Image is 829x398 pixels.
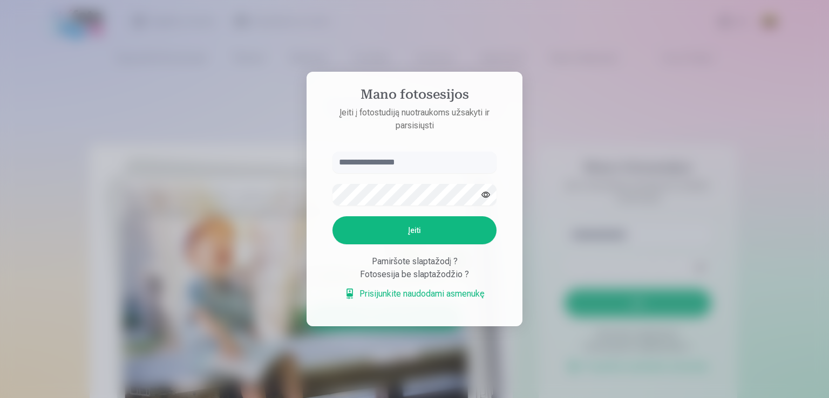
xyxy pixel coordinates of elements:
[332,216,497,244] button: Įeiti
[322,87,507,106] h4: Mano fotosesijos
[332,255,497,268] div: Pamiršote slaptažodį ?
[322,106,507,132] p: Įeiti į fotostudiją nuotraukoms užsakyti ir parsisiųsti
[332,268,497,281] div: Fotosesija be slaptažodžio ?
[344,287,485,300] a: Prisijunkite naudodami asmenukę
